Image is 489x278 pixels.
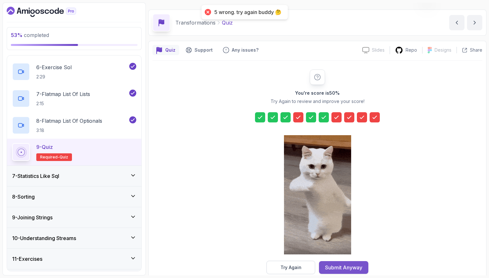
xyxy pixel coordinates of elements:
button: 9-QuizRequired-quiz [12,143,136,161]
h3: 11 - Exercises [12,255,42,263]
button: next content [467,15,482,30]
button: Submit Anyway [319,261,368,274]
p: 6 - Exercise Sol [36,63,72,71]
button: Share [457,47,482,53]
h3: 9 - Joining Strings [12,214,53,221]
p: Quiz [222,19,233,26]
span: 53 % [11,32,23,38]
div: Try Again [280,264,301,271]
span: completed [11,32,49,38]
button: quiz button [152,45,179,55]
div: Submit Anyway [325,264,362,271]
button: 9-Joining Strings [7,207,141,228]
button: Support button [182,45,216,55]
p: Slides [372,47,385,53]
p: Repo [406,47,417,53]
span: Required- [40,155,60,160]
button: 11-Exercises [7,249,141,269]
p: Quiz [165,47,175,53]
h3: 10 - Understanding Streams [12,234,76,242]
div: 5 wrong. try again buddy 🤔 [214,9,281,16]
p: 2:29 [36,74,72,80]
button: Feedback button [219,45,262,55]
p: 3:18 [36,127,102,134]
span: quiz [60,155,68,160]
p: 2:15 [36,100,90,107]
p: 9 - Quiz [36,143,53,151]
button: 6-Exercise Sol2:29 [12,63,136,81]
p: Any issues? [232,47,259,53]
h2: You're score is 50 % [295,90,340,96]
a: Repo [390,46,422,54]
p: Support [195,47,213,53]
img: cool-cat [284,135,351,254]
button: 8-Flatmap List Of Optionals3:18 [12,116,136,134]
button: Try Again [266,261,315,274]
button: 7-Statistics Like Sql [7,166,141,186]
p: 8 - Flatmap List Of Optionals [36,117,102,125]
p: Try Again to review and improve your score! [271,98,365,105]
button: 10-Understanding Streams [7,228,141,248]
button: 7-Flatmap List Of Lists2:15 [12,90,136,107]
p: Share [470,47,482,53]
h3: 7 - Statistics Like Sql [12,172,59,180]
button: previous content [449,15,464,30]
p: 7 - Flatmap List Of Lists [36,90,90,98]
p: Transformations [175,19,216,26]
h3: 8 - Sorting [12,193,35,201]
button: 8-Sorting [7,187,141,207]
a: Dashboard [7,7,91,17]
p: Designs [435,47,451,53]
